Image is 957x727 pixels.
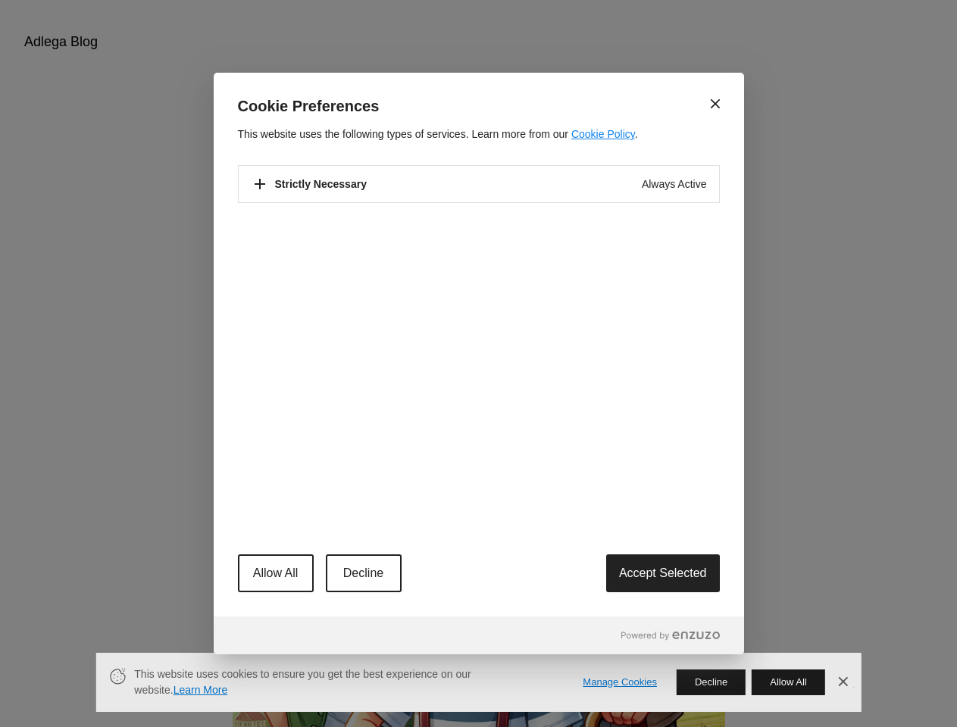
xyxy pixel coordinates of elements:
[275,178,367,191] p: Strictly Necessary
[238,97,696,115] p: Cookie Preferences
[568,128,638,140] span: .
[239,166,719,202] div: Toggle Accordion
[326,554,402,592] button: Decline
[606,554,720,592] button: Accept Selected
[642,178,707,191] div: Always Active
[238,127,720,141] p: This website uses the following types of services. Learn more from our
[708,97,723,112] button: Close
[238,554,314,592] button: Allow All
[571,128,635,140] a: Cookie Policy
[621,629,720,642] a: Powered by Enzuzo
